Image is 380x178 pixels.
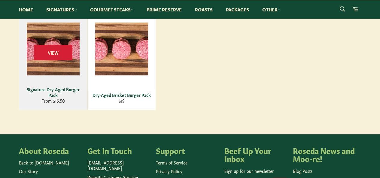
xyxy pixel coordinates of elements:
[256,0,286,19] a: Other
[220,0,255,19] a: Packages
[224,168,287,174] p: Sign up for our newsletter
[40,0,83,19] a: Signatures
[156,146,218,155] h4: Support
[87,6,156,110] a: Dry-Aged Brisket Burger Pack Dry-Aged Brisket Burger Pack $19
[224,146,287,163] h4: Beef Up Your Inbox
[87,146,150,155] h4: Get In Touch
[87,160,150,171] p: [EMAIL_ADDRESS][DOMAIN_NAME]
[13,0,39,19] a: Home
[141,0,188,19] a: Prime Reserve
[84,0,139,19] a: Gourmet Steaks
[34,45,72,60] span: View
[91,92,152,98] div: Dry-Aged Brisket Burger Pack
[189,0,219,19] a: Roasts
[156,159,187,165] a: Terms of Service
[91,98,152,104] div: $19
[293,168,312,174] a: Blog Posts
[95,23,148,75] img: Dry-Aged Brisket Burger Pack
[23,86,83,98] div: Signature Dry-Aged Burger Pack
[19,6,87,110] a: Signature Dry-Aged Burger Pack Signature Dry-Aged Burger Pack From $16.50 View
[19,168,38,174] a: Our Story
[19,146,81,155] h4: About Roseda
[19,159,69,165] a: Back to [DOMAIN_NAME]
[293,146,355,163] h4: Roseda News and Moo-re!
[156,168,182,174] a: Privacy Policy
